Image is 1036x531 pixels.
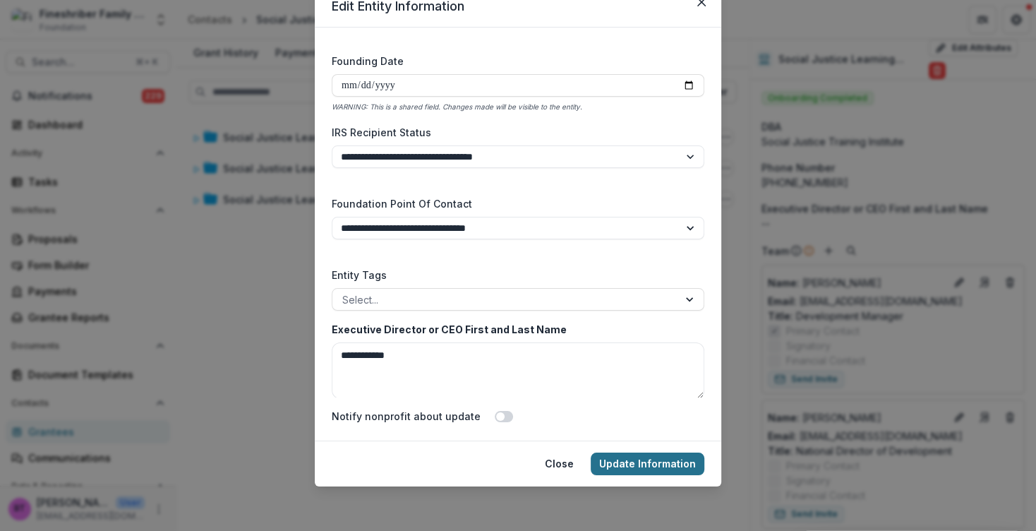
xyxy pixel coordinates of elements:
[332,196,696,211] label: Foundation Point Of Contact
[332,125,696,140] label: IRS Recipient Status
[332,268,696,282] label: Entity Tags
[332,322,696,337] label: Executive Director or CEO First and Last Name
[332,102,582,111] i: WARNING: This is a shared field. Changes made will be visible to the entity.
[332,409,481,424] label: Notify nonprofit about update
[591,453,704,475] button: Update Information
[536,453,582,475] button: Close
[332,54,696,68] label: Founding Date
